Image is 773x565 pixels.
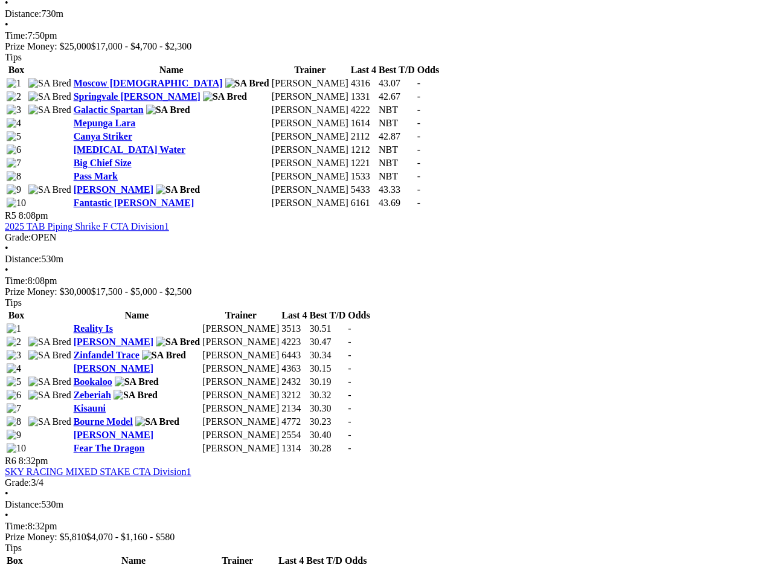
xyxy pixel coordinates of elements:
[350,64,377,76] th: Last 4
[271,117,349,129] td: [PERSON_NAME]
[8,310,25,320] span: Box
[271,157,349,169] td: [PERSON_NAME]
[5,41,768,52] div: Prize Money: $25,000
[347,309,370,321] th: Odds
[348,403,351,413] span: -
[202,323,280,335] td: [PERSON_NAME]
[7,158,21,169] img: 7
[28,350,71,361] img: SA Bred
[350,184,377,196] td: 5433
[28,376,71,387] img: SA Bred
[7,403,21,414] img: 7
[348,376,351,387] span: -
[5,276,768,286] div: 8:08pm
[281,376,307,388] td: 2432
[74,118,136,128] a: Mepunga Lara
[5,456,16,466] span: R6
[281,429,307,441] td: 2554
[350,77,377,89] td: 4316
[202,376,280,388] td: [PERSON_NAME]
[74,184,153,195] a: [PERSON_NAME]
[281,442,307,454] td: 1314
[73,64,270,76] th: Name
[19,456,48,466] span: 8:32pm
[202,402,280,415] td: [PERSON_NAME]
[309,416,347,428] td: 30.23
[348,323,351,334] span: -
[91,41,192,51] span: $17,000 - $4,700 - $2,300
[417,105,420,115] span: -
[271,77,349,89] td: [PERSON_NAME]
[202,389,280,401] td: [PERSON_NAME]
[225,78,269,89] img: SA Bred
[348,363,351,373] span: -
[5,543,22,553] span: Tips
[309,389,347,401] td: 30.32
[281,402,307,415] td: 2134
[19,210,48,221] span: 8:08pm
[7,430,21,441] img: 9
[28,91,71,102] img: SA Bred
[350,117,377,129] td: 1614
[7,390,21,401] img: 6
[378,144,415,156] td: NBT
[7,144,21,155] img: 6
[417,131,420,141] span: -
[271,91,349,103] td: [PERSON_NAME]
[74,403,106,413] a: Kisauni
[5,521,768,532] div: 8:32pm
[5,52,22,62] span: Tips
[348,390,351,400] span: -
[5,221,169,231] a: 2025 TAB Piping Shrike F CTA Division1
[7,91,21,102] img: 2
[309,363,347,375] td: 30.15
[5,243,8,253] span: •
[348,430,351,440] span: -
[350,157,377,169] td: 1221
[378,131,415,143] td: 42.87
[281,349,307,361] td: 6443
[5,499,768,510] div: 530m
[5,30,28,40] span: Time:
[417,158,420,168] span: -
[74,171,118,181] a: Pass Mark
[5,532,768,543] div: Prize Money: $5,810
[203,91,247,102] img: SA Bred
[5,467,191,477] a: SKY RACING MIXED STAKE CTA Division1
[74,131,132,141] a: Canya Striker
[5,477,31,488] span: Grade:
[156,337,200,347] img: SA Bred
[348,350,351,360] span: -
[281,389,307,401] td: 3212
[348,416,351,427] span: -
[281,323,307,335] td: 3513
[5,210,16,221] span: R5
[309,349,347,361] td: 30.34
[281,336,307,348] td: 4223
[28,184,71,195] img: SA Bred
[28,78,71,89] img: SA Bred
[350,104,377,116] td: 4222
[7,118,21,129] img: 4
[202,349,280,361] td: [PERSON_NAME]
[5,254,41,264] span: Distance:
[309,442,347,454] td: 30.28
[202,416,280,428] td: [PERSON_NAME]
[202,429,280,441] td: [PERSON_NAME]
[378,91,415,103] td: 42.67
[7,198,26,208] img: 10
[417,64,440,76] th: Odds
[378,157,415,169] td: NBT
[309,336,347,348] td: 30.47
[202,442,280,454] td: [PERSON_NAME]
[74,430,153,440] a: [PERSON_NAME]
[417,91,420,102] span: -
[309,429,347,441] td: 30.40
[271,170,349,182] td: [PERSON_NAME]
[28,105,71,115] img: SA Bred
[74,105,144,115] a: Galactic Spartan
[5,232,768,243] div: OPEN
[8,65,25,75] span: Box
[417,118,420,128] span: -
[142,350,186,361] img: SA Bred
